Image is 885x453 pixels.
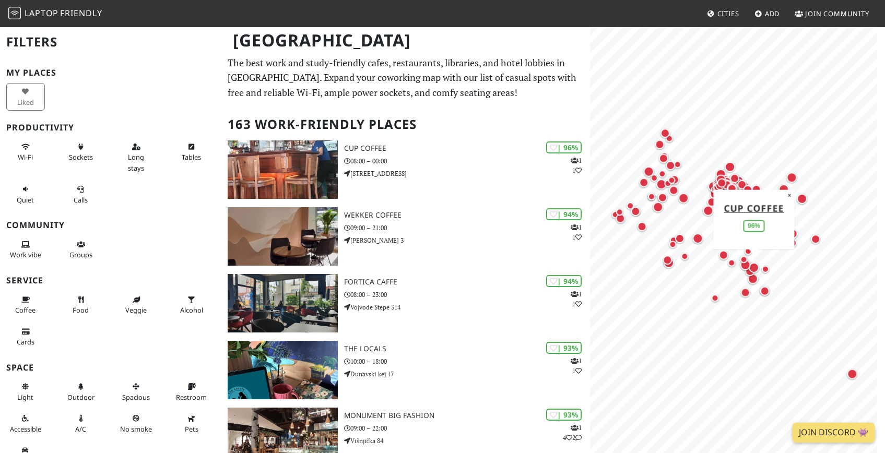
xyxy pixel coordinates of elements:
span: Add [765,9,780,18]
p: 08:00 – 00:00 [344,156,590,166]
div: 96% [744,220,764,232]
div: Map marker [717,248,730,261]
span: Join Community [805,9,869,18]
p: 10:00 – 18:00 [344,356,590,366]
h1: [GEOGRAPHIC_DATA] [225,26,588,55]
div: Map marker [795,192,809,206]
div: Map marker [660,253,674,267]
button: Outdoor [62,378,100,406]
button: Spacious [117,378,156,406]
div: Map marker [785,236,799,249]
h3: Community [6,220,215,230]
div: Map marker [701,203,715,218]
a: Join Community [790,4,874,23]
div: Map marker [746,271,760,286]
div: Map marker [711,176,725,191]
span: Coffee [15,305,36,315]
div: Map marker [678,250,691,263]
p: [PERSON_NAME] 3 [344,235,590,245]
a: Cities [703,4,744,23]
h3: Fortica caffe [344,278,590,287]
img: Fortica caffe [228,274,338,332]
div: Map marker [613,211,627,225]
div: Map marker [705,195,718,209]
div: Map marker [735,177,749,191]
h2: 163 Work-Friendly Places [228,109,584,140]
span: Video/audio calls [74,195,88,205]
div: Map marker [725,181,739,195]
div: Map marker [668,173,681,186]
span: Smoke free [120,424,152,434]
div: Map marker [645,190,658,202]
h3: My Places [6,68,215,78]
img: Wekker Coffee [228,207,338,266]
p: 1 1 [571,222,582,242]
span: Natural light [17,392,33,402]
div: Map marker [637,175,651,189]
div: Map marker [758,284,772,297]
div: Map marker [711,180,725,194]
div: Map marker [676,190,691,205]
div: Map marker [742,245,754,257]
div: Map marker [635,220,649,233]
div: | 94% [546,275,582,287]
div: Map marker [656,168,668,180]
img: LaptopFriendly [8,7,21,19]
button: Pets [172,410,211,437]
div: Map marker [642,164,656,178]
div: | 94% [546,208,582,220]
button: Food [62,291,100,319]
p: 1 1 [571,289,582,309]
h3: Space [6,363,215,373]
div: Map marker [657,151,670,165]
div: Map marker [651,199,665,214]
button: Tables [172,138,211,166]
div: Map marker [653,137,666,151]
div: Map marker [664,159,677,172]
div: Map marker [662,255,676,270]
p: The best work and study-friendly cafes, restaurants, libraries, and hotel lobbies in [GEOGRAPHIC_... [228,55,584,100]
p: 09:00 – 22:00 [344,423,590,433]
span: Accessible [10,424,41,434]
div: Map marker [671,158,684,171]
p: 1 1 [571,356,582,376]
a: Cup Coffee [724,201,784,214]
button: Calls [62,181,100,208]
div: Map marker [624,199,636,212]
a: Fortica caffe | 94% 11 Fortica caffe 08:00 – 23:00 Vojvode Stepe 314 [221,274,590,332]
div: Map marker [713,178,727,192]
p: Vojvode Stepe 314 [344,302,590,312]
span: Laptop [25,7,58,19]
span: Work-friendly tables [182,152,201,162]
div: Map marker [654,177,669,192]
p: Dunavski kej 17 [344,369,590,379]
div: Map marker [725,182,739,195]
div: Map marker [629,205,642,218]
div: Map marker [776,182,791,196]
div: Map marker [747,260,761,275]
div: Map marker [743,265,757,278]
a: Add [750,4,784,23]
span: Quiet [17,195,34,205]
div: Map marker [658,126,672,140]
button: Accessible [6,410,45,437]
button: No smoke [117,410,156,437]
span: Friendly [60,7,102,19]
button: Long stays [117,138,156,176]
h3: Monument Big Fashion [344,411,590,420]
div: | 93% [546,409,582,421]
p: 08:00 – 23:00 [344,290,590,300]
div: Map marker [739,285,752,299]
div: Map marker [706,179,721,194]
span: Air conditioned [75,424,86,434]
button: A/C [62,410,100,437]
div: Map marker [710,183,723,196]
div: Map marker [725,256,738,269]
button: Quiet [6,181,45,208]
span: Veggie [125,305,147,315]
span: Spacious [122,392,150,402]
div: | 93% [546,342,582,354]
button: Cards [6,323,45,351]
p: 09:00 – 21:00 [344,223,590,233]
div: Map marker [712,187,725,200]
